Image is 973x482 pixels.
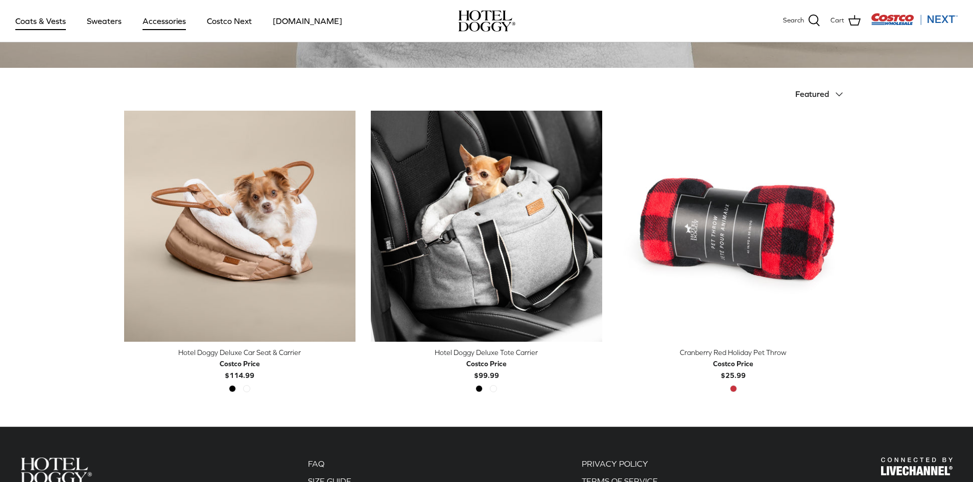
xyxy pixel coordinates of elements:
span: Featured [795,89,829,98]
div: Costco Price [713,358,753,369]
a: Costco Next [198,4,261,38]
span: Cart [830,15,844,26]
a: Cranberry Red Holiday Pet Throw [618,111,849,342]
a: Cranberry Red Holiday Pet Throw Costco Price$25.99 [618,347,849,381]
img: Costco Next [871,13,958,26]
a: Cart [830,14,861,28]
a: [DOMAIN_NAME] [264,4,351,38]
div: Costco Price [220,358,260,369]
img: Hotel Doggy Costco Next [881,458,953,475]
div: Hotel Doggy Deluxe Car Seat & Carrier [124,347,355,358]
a: Sweaters [78,4,131,38]
a: Hotel Doggy Deluxe Tote Carrier [371,111,602,342]
button: Featured [795,83,849,106]
a: Coats & Vests [6,4,75,38]
a: Hotel Doggy Deluxe Car Seat & Carrier [124,111,355,342]
a: Visit Costco Next [871,19,958,27]
b: $114.99 [220,358,260,379]
a: Hotel Doggy Deluxe Tote Carrier Costco Price$99.99 [371,347,602,381]
b: $99.99 [466,358,507,379]
img: hoteldoggycom [458,10,515,32]
a: FAQ [308,459,324,468]
b: $25.99 [713,358,753,379]
a: Search [783,14,820,28]
div: Costco Price [466,358,507,369]
span: Search [783,15,804,26]
a: Hotel Doggy Deluxe Car Seat & Carrier Costco Price$114.99 [124,347,355,381]
a: hoteldoggy.com hoteldoggycom [458,10,515,32]
a: Accessories [133,4,195,38]
a: PRIVACY POLICY [582,459,648,468]
div: Cranberry Red Holiday Pet Throw [618,347,849,358]
div: Hotel Doggy Deluxe Tote Carrier [371,347,602,358]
